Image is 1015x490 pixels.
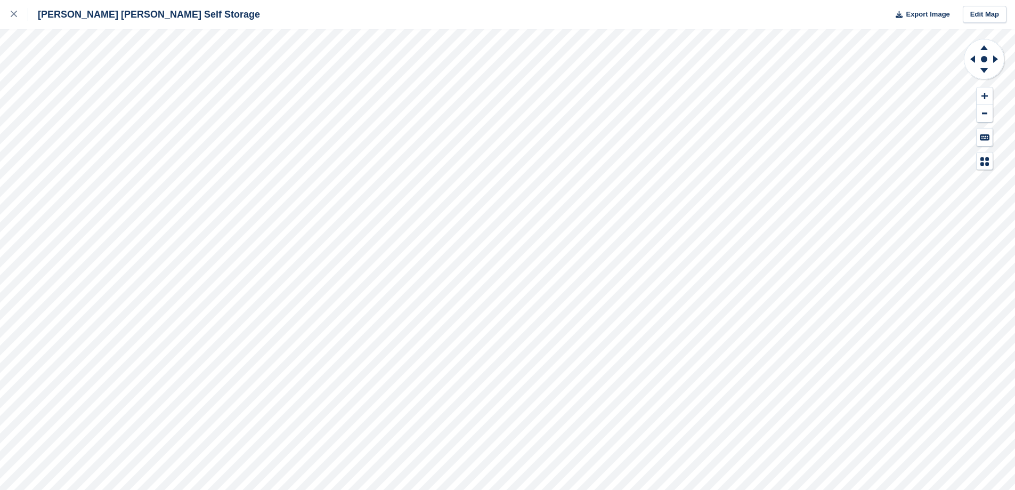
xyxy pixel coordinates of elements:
button: Zoom Out [977,105,993,123]
button: Zoom In [977,87,993,105]
a: Edit Map [963,6,1006,23]
span: Export Image [906,9,949,20]
button: Export Image [889,6,950,23]
button: Map Legend [977,152,993,170]
div: [PERSON_NAME] [PERSON_NAME] Self Storage [28,8,260,21]
button: Keyboard Shortcuts [977,128,993,146]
